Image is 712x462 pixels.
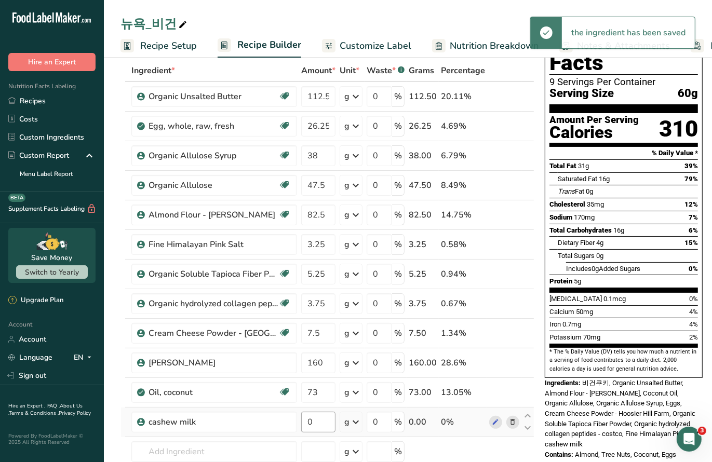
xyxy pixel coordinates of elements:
div: Save Money [32,252,73,263]
div: Oil, coconut [149,386,278,399]
div: Egg, whole, raw, fresh [149,120,278,132]
span: 5g [574,277,581,285]
div: Upgrade Plan [8,295,63,306]
div: Waste [367,64,405,77]
div: g [344,179,350,192]
div: [PERSON_NAME] [149,357,278,369]
div: 8.49% [441,179,485,192]
span: 0.1mcg [603,295,626,303]
span: Saturated Fat [558,175,597,183]
div: cashew milk [149,416,278,428]
span: Switch to Yearly [25,267,79,277]
span: Total Carbohydrates [549,226,612,234]
div: 0.00 [409,416,437,428]
div: the ingredient has been saved [562,17,695,48]
span: Cholesterol [549,200,585,208]
div: Organic Unsalted Butter [149,90,278,103]
span: Iron [549,320,561,328]
div: 0.58% [441,238,485,251]
div: Organic Allulose Syrup [149,150,278,162]
div: 3.25 [409,238,437,251]
span: [MEDICAL_DATA] [549,295,602,303]
div: g [344,297,350,310]
span: 0g [592,265,599,273]
span: Nutrition Breakdown [450,39,539,53]
div: g [344,357,350,369]
div: 73.00 [409,386,437,399]
div: Calories [549,125,639,140]
a: Nutrition Breakdown [432,34,539,58]
span: Dietary Fiber [558,239,595,247]
span: 35mg [587,200,604,208]
span: 31g [578,162,589,170]
div: g [344,120,350,132]
div: 112.50 [409,90,437,103]
span: Almond, Tree Nuts, Coconut, Eggs [575,451,676,458]
div: 뉴욕_비건 [120,15,189,33]
span: 39% [684,162,698,170]
span: Amount [301,64,335,77]
div: 0% [441,416,485,428]
div: g [344,150,350,162]
span: 6% [689,226,698,234]
div: 0.67% [441,297,485,310]
button: Switch to Yearly [16,265,88,279]
span: Ingredient [131,64,175,77]
span: Fat [558,187,584,195]
span: Serving Size [549,87,614,100]
span: 0g [586,187,593,195]
div: 1.34% [441,327,485,339]
i: Trans [558,187,575,195]
div: g [344,238,350,251]
span: Unit [340,64,359,77]
div: Almond Flour - [PERSON_NAME] [149,209,278,221]
div: 0.94% [441,268,485,280]
a: Recipe Builder [218,33,301,58]
span: 50mg [576,308,593,316]
div: 310 [659,115,698,143]
span: 16g [613,226,624,234]
div: Organic hydrolyzed collagen peptides - costco [149,297,278,310]
div: Organic Allulose [149,179,278,192]
span: Includes Added Sugars [566,265,640,273]
div: Powered By FoodLabelMaker © 2025 All Rights Reserved [8,433,96,445]
div: g [344,90,350,103]
span: 60g [678,87,698,100]
div: Fine Himalayan Pink Salt [149,238,278,251]
div: 4.69% [441,120,485,132]
span: Recipe Setup [140,39,197,53]
span: 12% [684,200,698,208]
div: Cream Cheese Powder - [GEOGRAPHIC_DATA] [149,327,278,339]
div: 160.00 [409,357,437,369]
div: 7.50 [409,327,437,339]
div: 3.75 [409,297,437,310]
span: 170mg [574,213,595,221]
div: 47.50 [409,179,437,192]
div: g [344,445,350,458]
span: 4% [689,320,698,328]
div: 28.6% [441,357,485,369]
span: Sodium [549,213,572,221]
a: FAQ . [47,402,60,410]
a: Terms & Conditions . [9,410,59,417]
span: 비건쿠키, Organic Unsalted Butter, Almond Flour - [PERSON_NAME], Coconut Oil, Organic Allulose, Organ... [545,379,700,448]
a: Recipe Setup [120,34,197,58]
section: % Daily Value * [549,147,698,159]
span: 15% [684,239,698,247]
span: 79% [684,175,698,183]
div: 5.25 [409,268,437,280]
section: * The % Daily Value (DV) tells you how much a nutrient in a serving of food contributes to a dail... [549,348,698,373]
div: Custom Report [8,150,69,161]
span: Grams [409,64,434,77]
div: g [344,209,350,221]
div: 82.50 [409,209,437,221]
h1: Nutrition Facts [549,27,698,75]
a: About Us . [8,402,83,417]
span: Potassium [549,333,582,341]
span: 16g [599,175,610,183]
span: Percentage [441,64,485,77]
span: 70mg [583,333,600,341]
span: Total Fat [549,162,576,170]
div: EN [74,351,96,364]
div: 14.75% [441,209,485,221]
